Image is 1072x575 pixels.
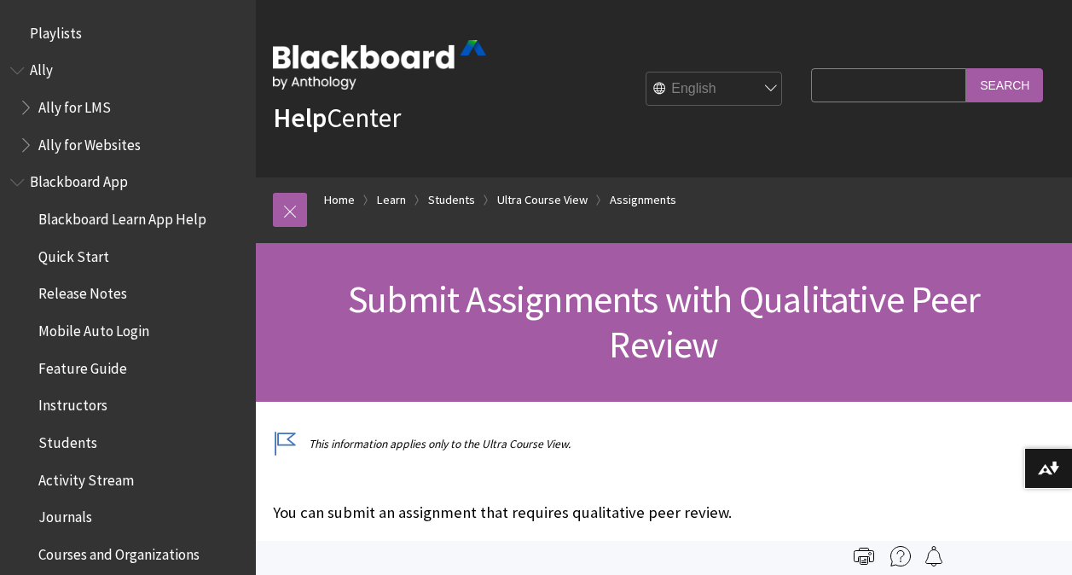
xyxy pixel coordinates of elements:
a: HelpCenter [273,101,401,135]
img: Blackboard by Anthology [273,40,486,90]
span: Release Notes [38,280,127,303]
span: Blackboard App [30,168,128,191]
span: Courses and Organizations [38,540,200,563]
span: Ally for Websites [38,131,141,154]
p: You can submit an assignment that requires qualitative peer review. [273,502,803,524]
span: Blackboard Learn App Help [38,205,206,228]
img: Follow this page [924,546,944,566]
img: Print [854,546,874,566]
nav: Book outline for Playlists [10,19,246,48]
a: Home [324,189,355,211]
span: Ally for LMS [38,93,111,116]
span: Activity Stream [38,466,134,489]
span: Quick Start [38,242,109,265]
img: More help [890,546,911,566]
nav: Book outline for Anthology Ally Help [10,56,246,160]
span: Journals [38,503,92,526]
a: Assignments [610,189,676,211]
a: Students [428,189,475,211]
span: Feature Guide [38,354,127,377]
a: Ultra Course View [497,189,588,211]
span: Mobile Auto Login [38,317,149,340]
span: Playlists [30,19,82,42]
input: Search [966,68,1043,102]
span: Submit Assignments with Qualitative Peer Review [348,276,980,368]
span: Ally [30,56,53,79]
strong: Help [273,101,327,135]
span: Instructors [38,392,107,415]
a: Learn [377,189,406,211]
select: Site Language Selector [646,73,783,107]
p: This information applies only to the Ultra Course View. [273,436,803,452]
span: Students [38,428,97,451]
